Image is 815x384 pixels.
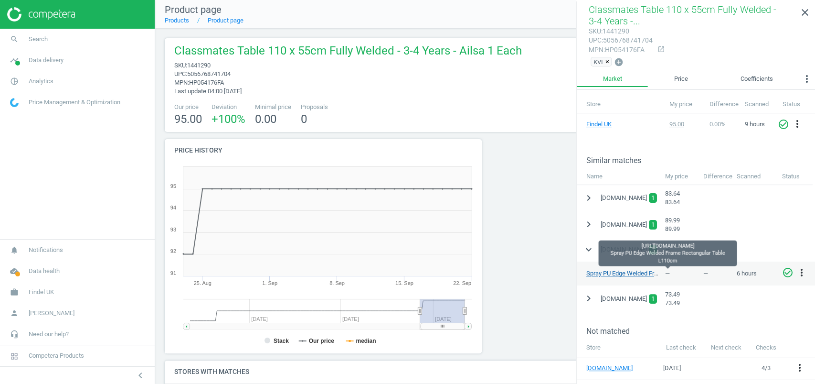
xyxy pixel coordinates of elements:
[5,283,23,301] i: work
[648,71,714,87] a: Price
[170,248,176,254] text: 92
[580,241,597,259] button: expand_more
[29,351,84,360] span: Competera Products
[657,45,665,53] i: open_in_new
[614,57,624,68] button: add_circle
[189,79,224,86] span: HP054176FA
[653,45,665,54] a: open_in_new
[255,103,291,111] span: Minimal price
[794,362,805,373] i: more_vert
[586,156,815,165] h3: Similar matches
[583,293,594,304] i: chevron_right
[705,95,740,113] th: Difference
[796,267,807,279] button: more_vert
[586,120,634,129] a: Findel UK
[5,241,23,259] i: notifications
[274,338,289,344] tspan: Stack
[658,339,703,357] th: Last check
[740,95,778,113] th: Scanned
[796,267,807,278] i: more_vert
[5,304,23,322] i: person
[174,43,522,61] span: Classmates Table 110 x 55cm Fully Welded - 3-4 Years - Ailsa 1 Each
[792,118,803,130] i: more_vert
[799,71,815,90] button: more_vert
[29,309,74,318] span: [PERSON_NAME]
[356,338,376,344] tspan: median
[665,95,705,113] th: My price
[749,339,783,357] th: Checks
[589,27,653,36] div: : 1441290
[583,219,594,230] i: chevron_right
[663,364,681,372] span: [DATE]
[583,244,594,255] i: expand_more
[580,216,597,233] button: chevron_right
[208,17,243,24] a: Product page
[580,189,597,207] button: chevron_right
[589,27,601,35] span: sku
[580,290,597,307] button: chevron_right
[799,7,811,18] i: close
[329,280,345,286] tspan: 8. Sep
[601,194,647,202] span: [DOMAIN_NAME]
[605,58,609,66] span: ×
[165,139,482,162] h4: Price history
[212,103,245,111] span: Deviation
[601,220,647,229] span: [DOMAIN_NAME]
[586,327,815,336] h3: Not matched
[29,288,54,296] span: Findel UK
[395,280,413,286] tspan: 15. Sep
[165,4,222,15] span: Product page
[453,280,471,286] tspan: 22. Sep
[583,192,594,204] i: chevron_right
[29,330,69,339] span: Need our help?
[212,112,245,126] span: +100 %
[737,269,757,278] span: 6 hours
[586,364,644,373] a: [DOMAIN_NAME]
[709,121,726,128] span: 0.00 %
[170,205,176,210] text: 94
[577,167,660,185] div: Name
[577,71,648,87] a: Market
[614,57,624,67] i: add_circle
[665,291,680,307] span: 73.49 73.49
[174,79,189,86] span: mpn :
[170,183,176,189] text: 95
[29,77,53,86] span: Analytics
[174,62,187,69] span: sku :
[174,88,242,95] span: Last update 04:00 [DATE]
[589,45,653,55] div: : HP054176FA
[586,270,740,277] a: Spray PU Edge Welded Frame Rectangular Table L110cm
[665,190,680,206] span: 83.64 83.64
[577,95,665,113] th: Store
[5,262,23,280] i: cloud_done
[29,56,64,65] span: Data delivery
[589,36,602,44] span: upc
[605,57,611,66] button: ×
[187,62,211,69] span: 1441290
[665,217,680,232] span: 89.99 89.99
[610,242,725,263] span: [URL][DOMAIN_NAME] Spray PU Edge Welded Frame Rectangular Table L110cm
[165,361,805,383] h4: Stores with matches
[262,280,277,286] tspan: 1. Sep
[660,167,699,185] div: My price
[135,370,146,381] i: chevron_left
[593,57,603,66] span: KVI
[174,70,187,77] span: upc :
[170,270,176,276] text: 91
[714,71,799,87] a: Coefficients
[794,362,805,374] button: more_vert
[778,119,789,130] i: check_circle_outline
[745,121,765,128] span: 9 hours
[778,95,815,113] th: Status
[699,167,732,185] div: Difference
[128,369,152,382] button: chevron_left
[660,265,699,283] div: —
[782,267,794,278] i: check_circle_outline
[5,30,23,48] i: search
[699,265,732,283] div: —
[589,4,776,27] span: Classmates Table 110 x 55cm Fully Welded - 3-4 Years -...
[165,17,189,24] a: Products
[301,103,328,111] span: Proposals
[7,7,75,22] img: ajHJNr6hYgQAAAAASUVORK5CYII=
[29,267,60,275] span: Data health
